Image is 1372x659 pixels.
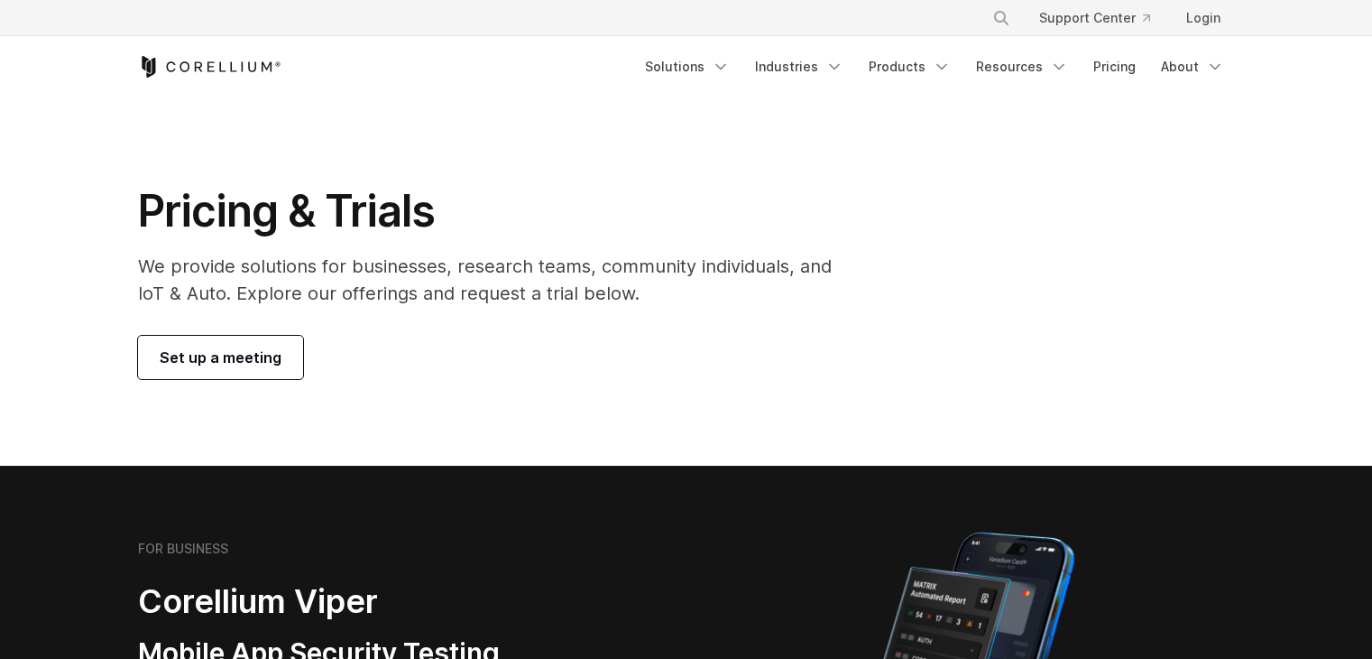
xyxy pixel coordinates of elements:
button: Search [985,2,1017,34]
div: Navigation Menu [634,51,1235,83]
a: Corellium Home [138,56,281,78]
div: Navigation Menu [971,2,1235,34]
h1: Pricing & Trials [138,184,857,238]
a: Support Center [1025,2,1165,34]
h2: Corellium Viper [138,581,600,622]
a: Login [1172,2,1235,34]
a: Resources [965,51,1079,83]
p: We provide solutions for businesses, research teams, community individuals, and IoT & Auto. Explo... [138,253,857,307]
a: Set up a meeting [138,336,303,379]
a: Pricing [1082,51,1146,83]
span: Set up a meeting [160,347,281,368]
a: About [1150,51,1235,83]
a: Products [858,51,962,83]
a: Solutions [634,51,741,83]
h6: FOR BUSINESS [138,541,228,557]
a: Industries [744,51,854,83]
